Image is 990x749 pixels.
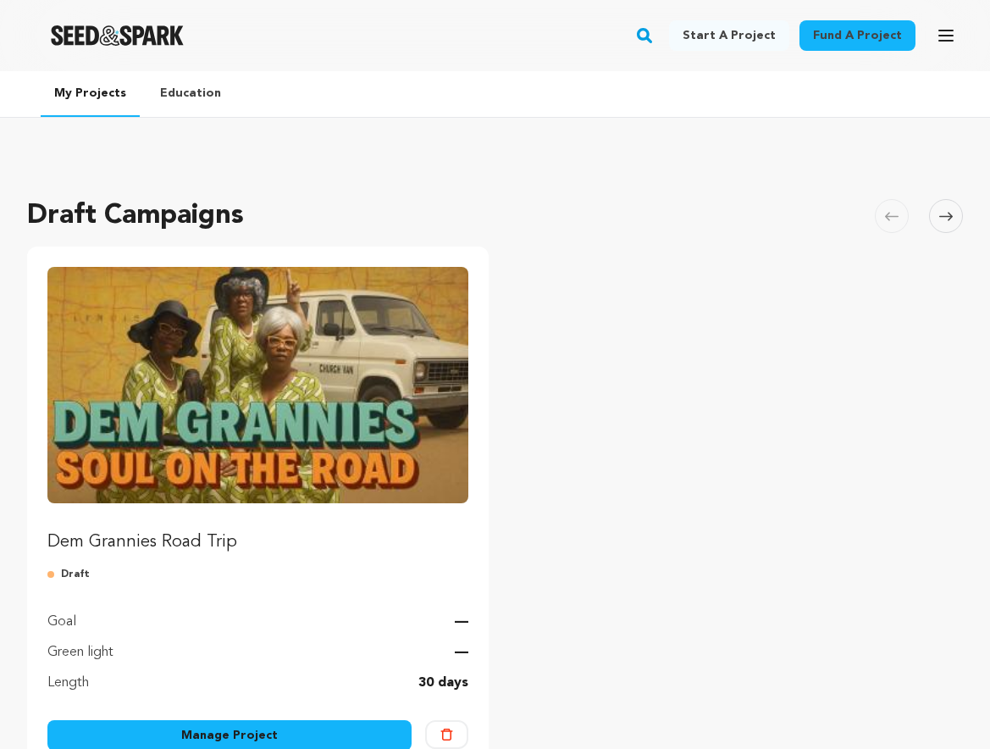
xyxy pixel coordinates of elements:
p: — [455,642,468,663]
p: Green light [47,642,113,663]
a: My Projects [41,71,140,117]
img: Seed&Spark Logo Dark Mode [51,25,184,46]
a: Start a project [669,20,789,51]
p: — [455,612,468,632]
a: Fund a project [799,20,915,51]
p: 30 days [418,673,468,693]
a: Education [147,71,235,115]
img: trash-empty.svg [440,729,452,741]
a: Seed&Spark Homepage [51,25,184,46]
a: Fund Dem Grannies Road Trip [47,267,468,554]
h2: Draft Campaigns [27,196,244,236]
p: Dem Grannies Road Trip [47,530,468,554]
p: Length [47,673,89,693]
p: Draft [47,568,468,581]
img: submitted-for-review.svg [47,568,61,581]
p: Goal [47,612,76,632]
